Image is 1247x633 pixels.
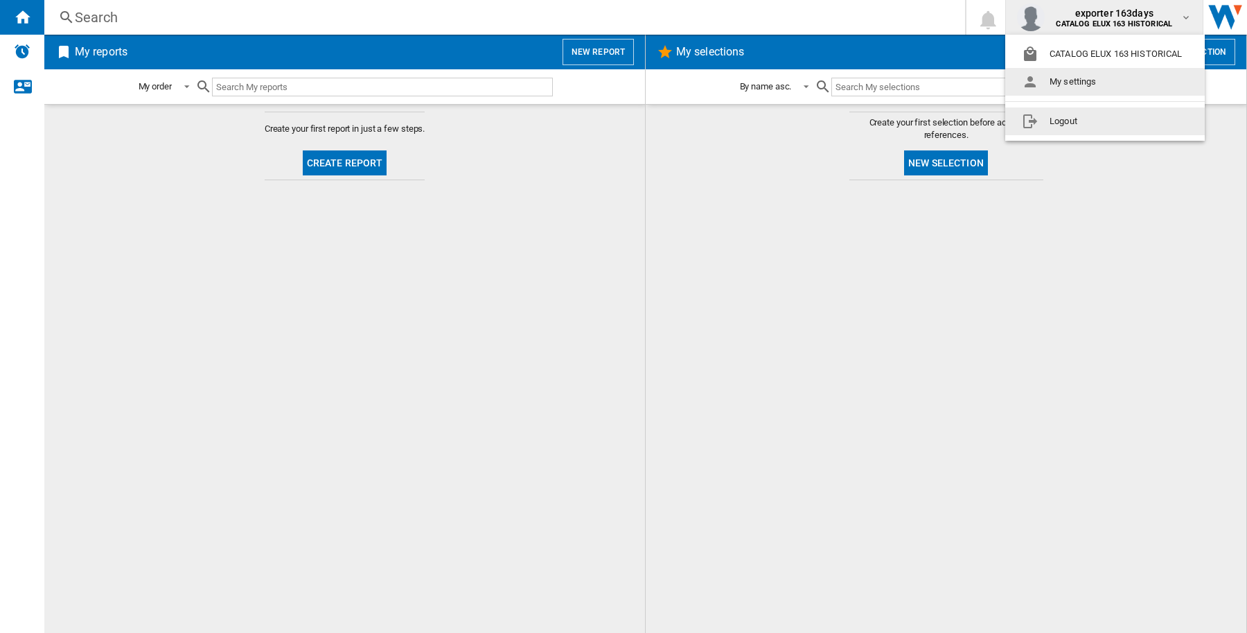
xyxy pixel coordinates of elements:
[1005,40,1205,68] button: CATALOG ELUX 163 HISTORICAL
[1005,107,1205,135] button: Logout
[1005,68,1205,96] button: My settings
